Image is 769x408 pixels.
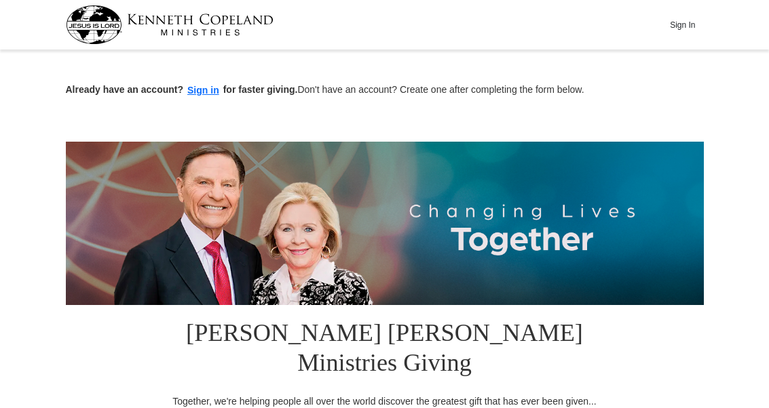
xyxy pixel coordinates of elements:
img: kcm-header-logo.svg [66,5,274,44]
h1: [PERSON_NAME] [PERSON_NAME] Ministries Giving [164,305,605,394]
button: Sign In [662,14,703,35]
strong: Already have an account? for faster giving. [66,84,298,95]
p: Don't have an account? Create one after completing the form below. [66,83,704,98]
button: Sign in [183,83,223,98]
